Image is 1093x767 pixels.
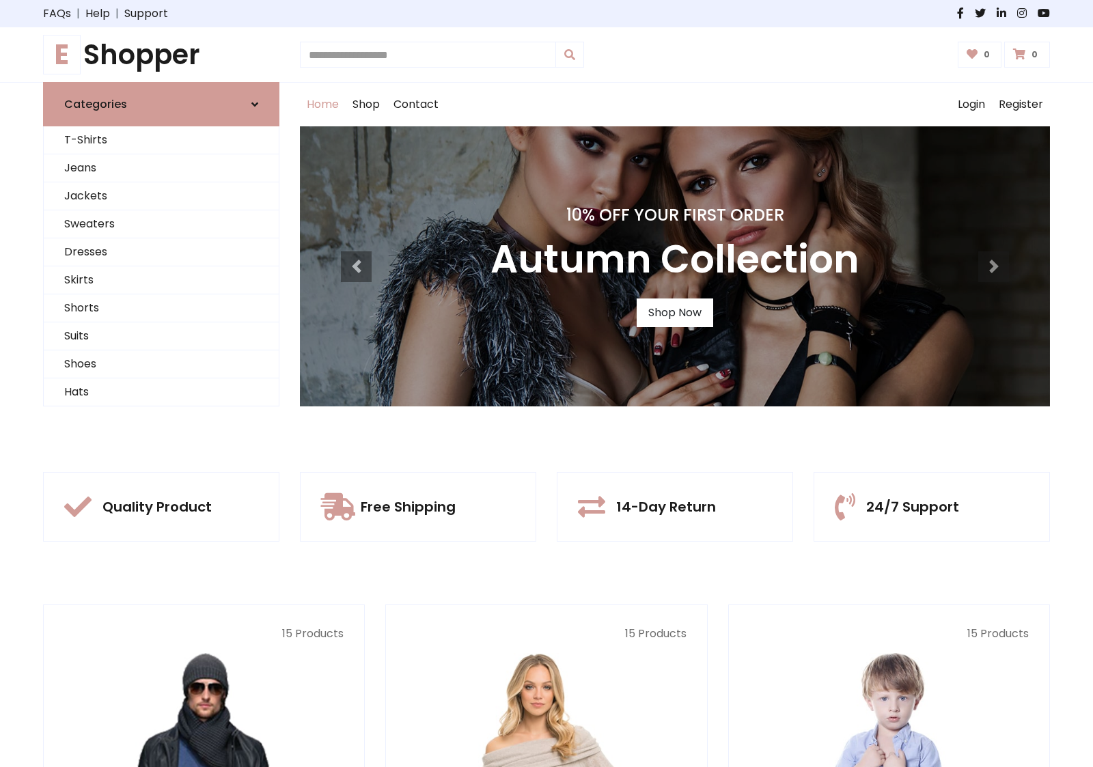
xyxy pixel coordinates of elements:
span: 0 [980,48,993,61]
a: Dresses [44,238,279,266]
a: Contact [387,83,445,126]
p: 15 Products [406,626,686,642]
a: Sweaters [44,210,279,238]
a: Suits [44,322,279,350]
h3: Autumn Collection [490,236,859,282]
span: 0 [1028,48,1041,61]
a: FAQs [43,5,71,22]
a: Skirts [44,266,279,294]
a: EShopper [43,38,279,71]
a: Home [300,83,346,126]
a: Help [85,5,110,22]
a: Categories [43,82,279,126]
a: Jackets [44,182,279,210]
p: 15 Products [749,626,1029,642]
span: | [71,5,85,22]
a: Shop [346,83,387,126]
h5: Quality Product [102,499,212,515]
span: | [110,5,124,22]
a: Login [951,83,992,126]
a: Hats [44,378,279,406]
a: Shop Now [637,298,713,327]
p: 15 Products [64,626,344,642]
a: Register [992,83,1050,126]
a: 0 [958,42,1002,68]
h4: 10% Off Your First Order [490,206,859,225]
h6: Categories [64,98,127,111]
h1: Shopper [43,38,279,71]
a: Shoes [44,350,279,378]
a: Jeans [44,154,279,182]
a: Shorts [44,294,279,322]
h5: 24/7 Support [866,499,959,515]
a: T-Shirts [44,126,279,154]
a: 0 [1004,42,1050,68]
h5: Free Shipping [361,499,456,515]
a: Support [124,5,168,22]
span: E [43,35,81,74]
h5: 14-Day Return [616,499,716,515]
